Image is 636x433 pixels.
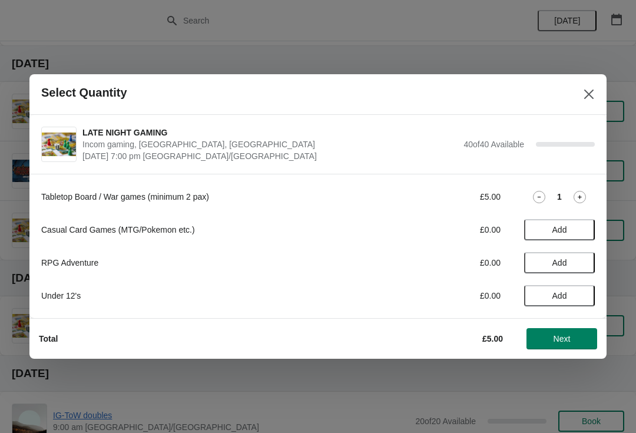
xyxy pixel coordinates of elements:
[82,127,458,138] span: LATE NIGHT GAMING
[578,84,599,105] button: Close
[392,224,501,236] div: £0.00
[524,285,595,306] button: Add
[82,138,458,150] span: Incom gaming, [GEOGRAPHIC_DATA], [GEOGRAPHIC_DATA]
[41,257,368,269] div: RPG Adventure
[39,334,58,343] strong: Total
[482,334,503,343] strong: £5.00
[552,258,567,267] span: Add
[524,252,595,273] button: Add
[82,150,458,162] span: [DATE] 7:00 pm [GEOGRAPHIC_DATA]/[GEOGRAPHIC_DATA]
[552,225,567,234] span: Add
[554,334,571,343] span: Next
[41,191,368,203] div: Tabletop Board / War games (minimum 2 pax)
[526,328,597,349] button: Next
[552,291,567,300] span: Add
[41,224,368,236] div: Casual Card Games (MTG/Pokemon etc.)
[392,257,501,269] div: £0.00
[392,191,501,203] div: £5.00
[524,219,595,240] button: Add
[42,133,76,157] img: LATE NIGHT GAMING | Incom gaming, Church Street, Cheltenham, UK | October 16 | 7:00 pm Europe/London
[463,140,524,149] span: 40 of 40 Available
[392,290,501,302] div: £0.00
[41,290,368,302] div: Under 12's
[557,191,562,203] strong: 1
[41,86,127,100] h2: Select Quantity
